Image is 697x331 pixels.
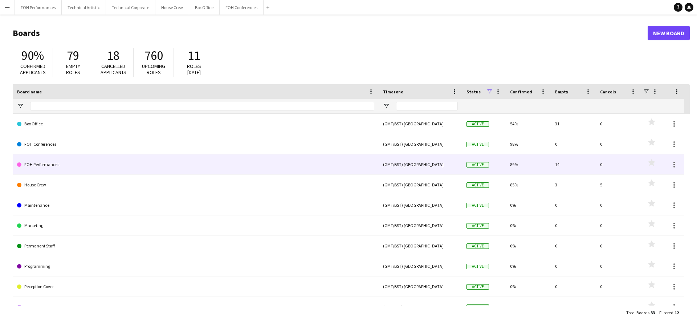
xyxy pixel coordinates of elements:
span: Timezone [383,89,403,94]
div: 85% [506,175,551,195]
span: Active [466,203,489,208]
span: 18 [107,48,119,64]
div: 13 [551,297,596,317]
div: 0 [551,195,596,215]
div: 54% [506,114,551,134]
div: 0 [551,215,596,235]
span: Active [466,264,489,269]
span: Empty [555,89,568,94]
div: 0 [551,134,596,154]
span: Roles [DATE] [187,63,201,76]
span: Active [466,223,489,229]
div: 0 [551,256,596,276]
div: 0 [596,195,641,215]
div: (GMT/BST) [GEOGRAPHIC_DATA] [379,236,462,256]
h1: Boards [13,28,648,39]
a: Reception Cover [17,276,374,297]
span: Active [466,182,489,188]
button: Technical Artistic [62,0,106,15]
a: Box Office [17,114,374,134]
span: 12 [674,310,679,315]
div: 0 [596,236,641,256]
div: 0 [551,236,596,256]
div: 31 [551,114,596,134]
a: Permanent Staff [17,236,374,256]
div: : [626,306,655,320]
div: 10 [596,297,641,317]
span: Status [466,89,481,94]
span: Board name [17,89,42,94]
span: Active [466,284,489,290]
div: (GMT/BST) [GEOGRAPHIC_DATA] [379,195,462,215]
a: FOH Performances [17,154,374,175]
span: Active [466,142,489,147]
a: Maintenance [17,195,374,215]
div: (GMT/BST) [GEOGRAPHIC_DATA] [379,134,462,154]
a: House Crew [17,175,374,195]
div: 3 [551,175,596,195]
input: Board name Filter Input [30,102,374,110]
span: 760 [144,48,163,64]
a: Programming [17,256,374,276]
span: Confirmed [510,89,532,94]
span: Cancels [600,89,616,94]
div: 14 [551,154,596,174]
button: FOH Conferences [220,0,264,15]
div: 0% [506,256,551,276]
div: (GMT/BST) [GEOGRAPHIC_DATA] [379,256,462,276]
div: 95% [506,297,551,317]
span: Active [466,121,489,127]
div: 0 [596,114,641,134]
span: Active [466,304,489,310]
div: 0 [596,256,641,276]
span: Empty roles [66,63,80,76]
div: 0 [596,134,641,154]
button: Open Filter Menu [17,103,24,109]
div: 0 [596,154,641,174]
span: 33 [651,310,655,315]
span: 79 [67,48,79,64]
span: 11 [188,48,200,64]
div: 5 [596,175,641,195]
div: (GMT/BST) [GEOGRAPHIC_DATA] [379,154,462,174]
div: (GMT/BST) [GEOGRAPHIC_DATA] [379,215,462,235]
span: Active [466,162,489,167]
a: FOH Conferences [17,134,374,154]
span: Confirmed applicants [20,63,46,76]
div: 0% [506,276,551,296]
button: Box Office [189,0,220,15]
div: (GMT/BST) [GEOGRAPHIC_DATA] [379,175,462,195]
a: Marketing [17,215,374,236]
span: Total Boards [626,310,649,315]
span: Filtered [659,310,673,315]
div: 0% [506,195,551,215]
span: Cancelled applicants [101,63,126,76]
div: 0% [506,215,551,235]
div: (GMT/BST) [GEOGRAPHIC_DATA] [379,276,462,296]
span: Upcoming roles [142,63,165,76]
div: (GMT/BST) [GEOGRAPHIC_DATA] [379,297,462,317]
a: Technical Artistic [17,297,374,317]
div: 98% [506,134,551,154]
div: 0 [596,215,641,235]
div: 0 [551,276,596,296]
a: New Board [648,26,690,40]
button: FOH Performances [15,0,62,15]
div: 0% [506,236,551,256]
div: 0 [596,276,641,296]
button: House Crew [155,0,189,15]
div: : [659,306,679,320]
input: Timezone Filter Input [396,102,458,110]
button: Technical Corporate [106,0,155,15]
div: (GMT/BST) [GEOGRAPHIC_DATA] [379,114,462,134]
button: Open Filter Menu [383,103,390,109]
span: Active [466,243,489,249]
span: 90% [21,48,44,64]
div: 89% [506,154,551,174]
